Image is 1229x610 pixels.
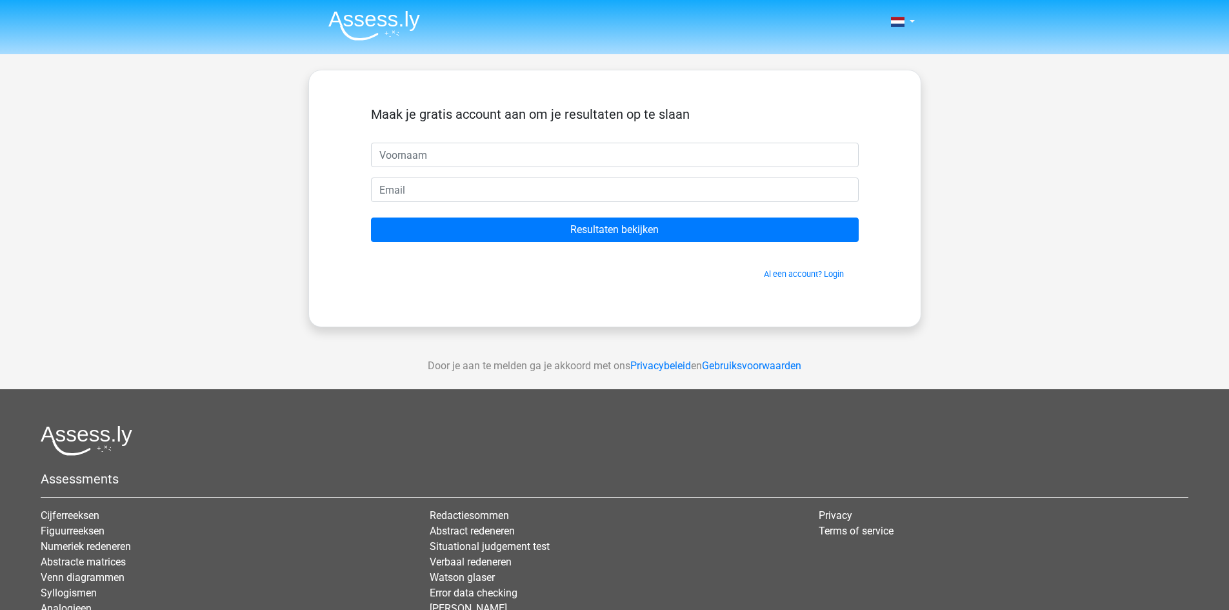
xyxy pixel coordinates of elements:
[819,509,852,522] a: Privacy
[41,587,97,599] a: Syllogismen
[41,571,125,584] a: Venn diagrammen
[41,525,105,537] a: Figuurreeksen
[630,360,691,372] a: Privacybeleid
[371,107,859,122] h5: Maak je gratis account aan om je resultaten op te slaan
[41,425,132,456] img: Assessly logo
[371,143,859,167] input: Voornaam
[371,218,859,242] input: Resultaten bekijken
[328,10,420,41] img: Assessly
[702,360,801,372] a: Gebruiksvoorwaarden
[41,540,131,553] a: Numeriek redeneren
[371,178,859,202] input: Email
[41,471,1188,487] h5: Assessments
[41,509,99,522] a: Cijferreeksen
[430,556,512,568] a: Verbaal redeneren
[41,556,126,568] a: Abstracte matrices
[430,525,515,537] a: Abstract redeneren
[819,525,894,537] a: Terms of service
[430,540,550,553] a: Situational judgement test
[430,509,509,522] a: Redactiesommen
[430,571,495,584] a: Watson glaser
[430,587,517,599] a: Error data checking
[764,269,844,279] a: Al een account? Login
